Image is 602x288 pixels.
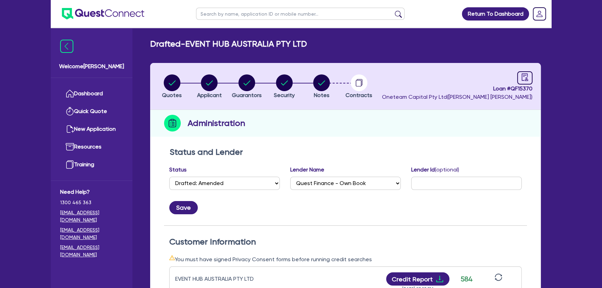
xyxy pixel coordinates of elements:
a: Dropdown toggle [530,5,548,23]
span: Quotes [162,92,182,98]
button: Contracts [345,74,373,100]
button: Applicant [197,74,222,100]
a: [EMAIL_ADDRESS][DOMAIN_NAME] [60,226,123,241]
h2: Customer Information [169,237,522,247]
h2: Status and Lender [170,147,521,157]
h2: Drafted - EVENT HUB AUSTRALIA PTY LTD [150,39,307,49]
a: New Application [60,120,123,138]
button: sync [493,273,504,285]
button: Security [274,74,295,100]
span: Notes [314,92,330,98]
span: Contracts [345,92,372,98]
div: EVENT HUB AUSTRALIA PTY LTD [175,275,262,283]
span: warning [169,255,175,261]
button: Save [169,201,198,214]
img: quest-connect-logo-blue [62,8,144,19]
span: (optional) [435,166,459,173]
span: Need Help? [60,188,123,196]
button: Guarantors [231,74,262,100]
img: icon-menu-close [60,40,73,53]
img: resources [66,143,74,151]
a: Dashboard [60,85,123,103]
a: [EMAIL_ADDRESS][DOMAIN_NAME] [60,209,123,224]
img: training [66,160,74,169]
label: Status [169,166,187,174]
span: audit [521,73,529,81]
button: Quotes [162,74,182,100]
a: Quick Quote [60,103,123,120]
div: 584 [458,274,475,284]
span: Guarantors [232,92,262,98]
span: Oneteam Capital Pty Ltd ( [PERSON_NAME] [PERSON_NAME] ) [382,94,532,100]
span: Loan # QF15370 [382,85,532,93]
a: Return To Dashboard [462,7,529,21]
span: Welcome [PERSON_NAME] [59,62,124,71]
a: Training [60,156,123,174]
button: Credit Reportdownload [386,272,450,286]
label: Lender Name [290,166,324,174]
img: new-application [66,125,74,133]
a: [EMAIL_ADDRESS][DOMAIN_NAME] [60,244,123,258]
span: Security [274,92,295,98]
input: Search by name, application ID or mobile number... [196,8,405,20]
a: Resources [60,138,123,156]
button: Notes [313,74,330,100]
span: download [436,275,444,283]
img: quick-quote [66,107,74,115]
span: 1300 465 363 [60,199,123,206]
div: You must have signed Privacy Consent forms before running credit searches [169,255,522,264]
label: Lender Id [411,166,459,174]
img: step-icon [164,115,181,131]
span: sync [495,273,502,281]
span: Applicant [197,92,222,98]
h2: Administration [188,117,245,129]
